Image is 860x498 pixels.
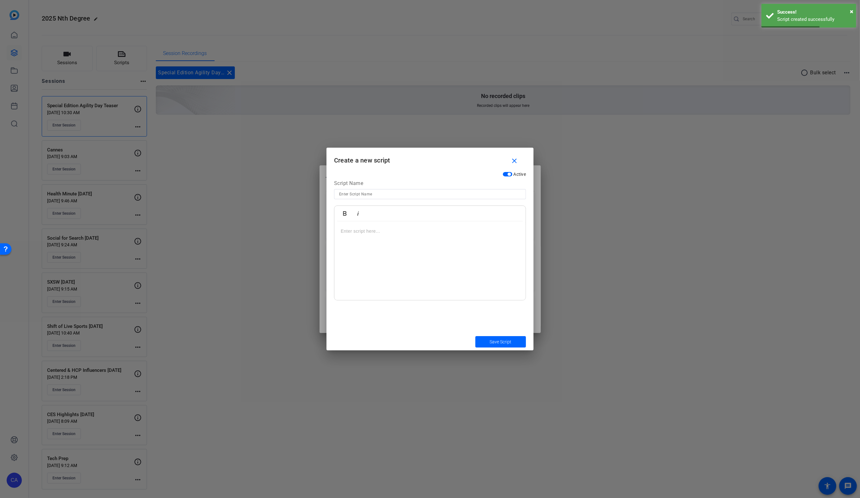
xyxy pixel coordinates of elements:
div: Script created successfully [777,16,851,23]
button: Close [850,7,853,16]
span: × [850,8,853,15]
span: Active [514,172,526,177]
div: Script Name [334,180,526,189]
button: Save Script [475,336,526,347]
h1: Create a new script [326,148,534,168]
button: Bold (⌘B) [339,207,351,220]
input: Enter Script Name [339,190,521,198]
div: Success! [777,9,851,16]
span: Save Script [490,339,512,345]
mat-icon: close [511,157,519,165]
button: Italic (⌘I) [352,207,364,220]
